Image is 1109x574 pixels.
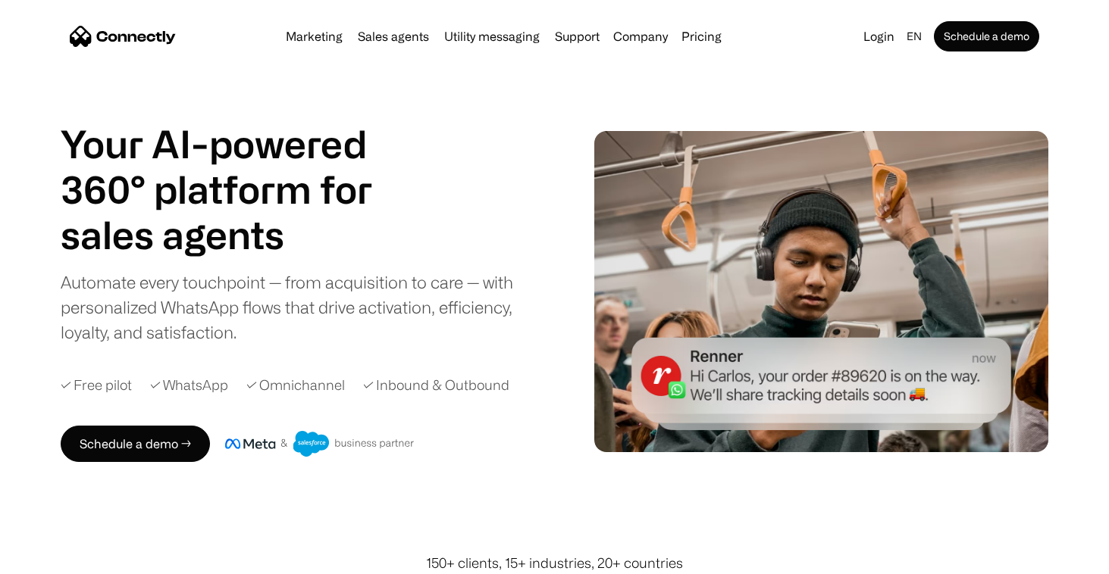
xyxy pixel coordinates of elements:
div: ✓ WhatsApp [150,375,228,395]
div: ✓ Inbound & Outbound [363,375,509,395]
div: ✓ Omnichannel [246,375,345,395]
div: 150+ clients, 15+ industries, 20+ countries [426,553,683,573]
div: Automate every touchpoint — from acquisition to care — with personalized WhatsApp flows that driv... [61,270,538,345]
h1: sales agents [61,212,409,257]
a: Login [857,26,901,47]
ul: Language list [30,547,91,569]
a: Sales agents [352,30,435,42]
div: 1 of 4 [61,212,409,257]
a: Marketing [280,30,349,42]
div: carousel [61,212,409,257]
div: ✓ Free pilot [61,375,132,395]
div: Company [613,26,668,47]
a: home [70,25,176,48]
a: Pricing [675,30,728,42]
a: Support [549,30,606,42]
aside: Language selected: English [15,546,91,569]
a: Utility messaging [438,30,546,42]
a: Schedule a demo → [61,426,210,462]
h1: Your AI-powered 360° platform for [61,121,409,212]
div: en [901,26,931,47]
a: Schedule a demo [934,21,1039,51]
div: en [907,26,922,47]
img: Meta and Salesforce business partner badge. [225,431,415,457]
div: Company [609,26,672,47]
